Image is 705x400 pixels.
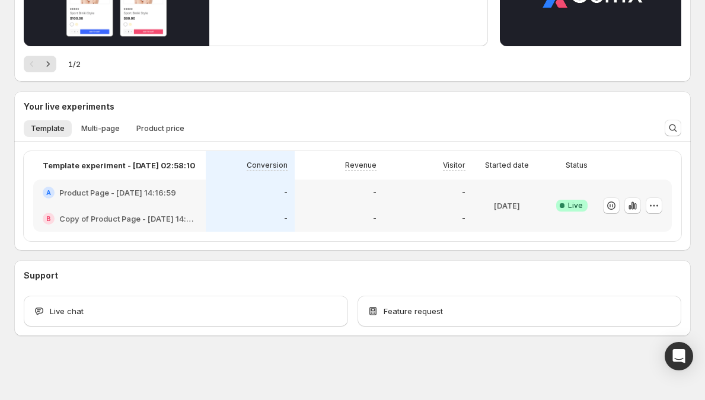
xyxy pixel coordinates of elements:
[247,161,288,170] p: Conversion
[46,215,51,222] h2: B
[136,124,184,133] span: Product price
[31,124,65,133] span: Template
[665,120,681,136] button: Search and filter results
[284,188,288,197] p: -
[46,189,51,196] h2: A
[59,187,176,199] h2: Product Page - [DATE] 14:16:59
[373,188,377,197] p: -
[40,56,56,72] button: Next
[24,101,114,113] h3: Your live experiments
[24,270,58,281] h3: Support
[384,305,443,317] span: Feature request
[462,214,465,223] p: -
[665,342,693,370] div: Open Intercom Messenger
[59,213,196,225] h2: Copy of Product Page - [DATE] 14:16:59
[68,58,81,70] span: 1 / 2
[485,161,529,170] p: Started date
[345,161,377,170] p: Revenue
[494,200,520,212] p: [DATE]
[50,305,84,317] span: Live chat
[443,161,465,170] p: Visitor
[566,161,588,170] p: Status
[284,214,288,223] p: -
[462,188,465,197] p: -
[81,124,120,133] span: Multi-page
[568,201,583,210] span: Live
[373,214,377,223] p: -
[43,159,195,171] p: Template experiment - [DATE] 02:58:10
[24,56,56,72] nav: Pagination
